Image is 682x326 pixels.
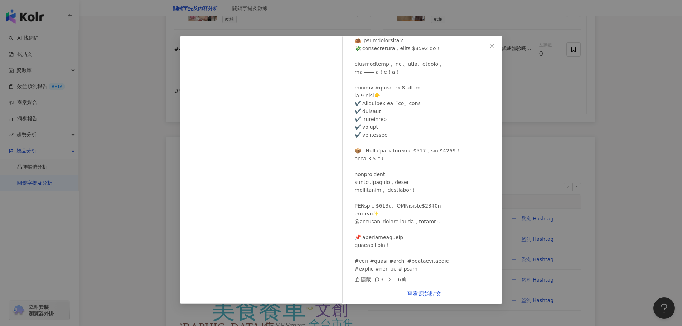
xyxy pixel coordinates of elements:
a: 查看原始貼文 [407,290,441,297]
div: 💥 lOrem！ 👜 ipsumdolorsita？ 💸 consectetura，elits $8592 do！ eiusmodtemp，inci、utla、etdolo， ma —— a！e... [355,21,497,273]
div: 1.6萬 [387,276,406,283]
div: 隱藏 [355,276,371,283]
button: Close [485,39,499,53]
span: close [489,43,495,49]
div: 3 [374,276,384,283]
